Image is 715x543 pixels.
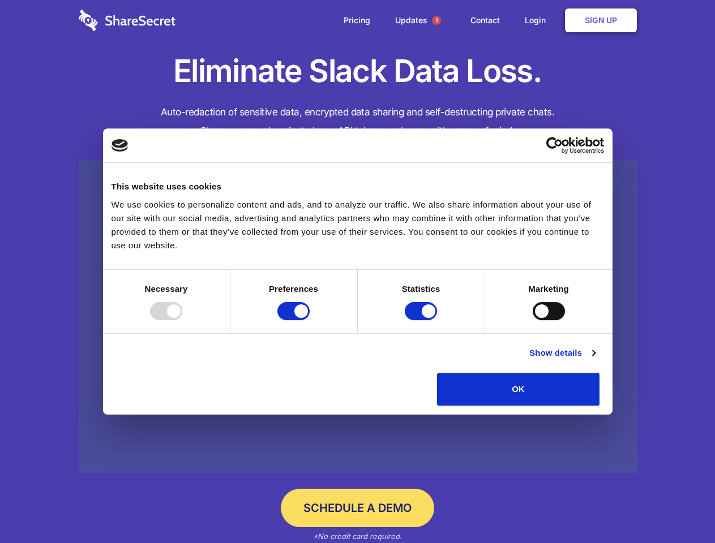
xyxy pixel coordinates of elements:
strong: Necessary [145,284,188,294]
strong: Marketing [528,284,569,294]
button: OK [437,373,600,406]
img: logo [112,139,129,152]
a: Sign Up [565,8,637,32]
h4: Auto-redaction of sensitive data, encrypted data sharing and self-destructing private chats. Shar... [79,103,637,140]
a: Show details [529,346,595,360]
span: 1 [432,16,441,25]
a: Pricing [332,3,382,38]
h1: Eliminate Slack Data Loss. [79,51,637,92]
a: Usercentrics Cookiebot - opens in a new window [505,137,604,154]
strong: Preferences [269,284,318,294]
strong: Statistics [402,284,440,294]
a: Schedule a Demo [281,489,434,527]
a: Contact [459,3,511,38]
img: logo-wordmark-white-trans-d4663122ce5f474addd5e946df7df03e33cb6a1c49d2221995e7729f52c070b2.svg [79,10,175,31]
div: This website uses cookies [112,180,604,193]
a: Login [513,3,563,38]
a: Wistia video thumbnail [79,160,637,473]
em: *No credit card required. [313,532,402,541]
div: We use cookies to personalize content and ads, and to analyze our traffic. We also share informat... [112,198,604,252]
